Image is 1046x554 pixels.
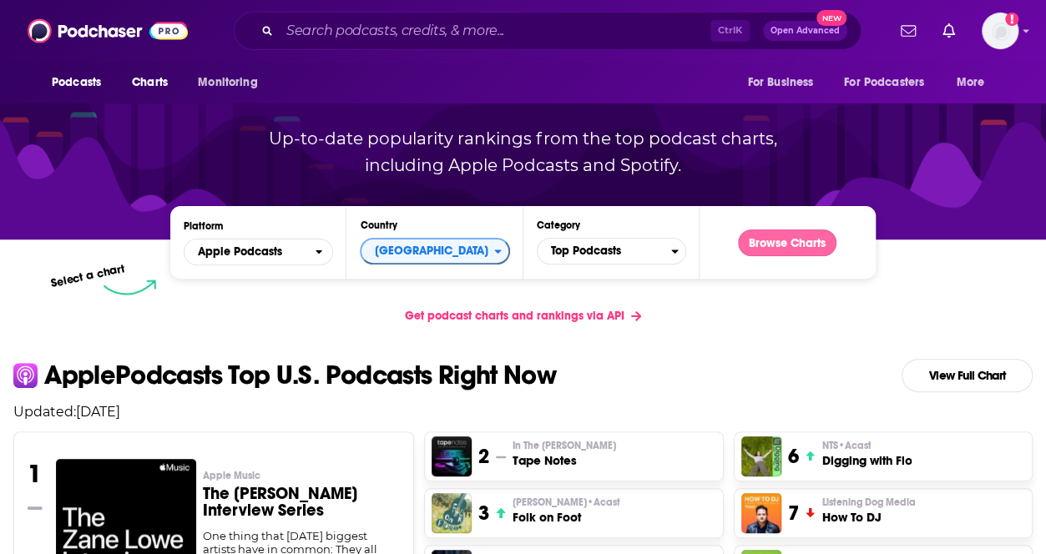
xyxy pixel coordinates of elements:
[1005,13,1018,26] svg: Add a profile image
[513,439,616,452] p: In The Woods
[236,125,811,179] p: Up-to-date popularity rankings from the top podcast charts, including Apple Podcasts and Spotify.
[982,13,1018,49] span: Logged in as Naomiumusic
[821,509,915,526] h3: How To DJ
[392,295,654,336] a: Get podcast charts and rankings via API
[788,501,799,526] h3: 7
[763,21,847,41] button: Open AdvancedNew
[587,496,620,508] span: • Acast
[936,17,962,45] a: Show notifications dropdown
[13,363,38,387] img: apple Icon
[186,67,279,98] button: open menu
[821,439,871,452] span: NTS
[513,496,620,526] a: [PERSON_NAME]•AcastFolk on Foot
[771,27,840,35] span: Open Advanced
[360,238,509,264] button: Countries
[538,237,671,265] span: Top Podcasts
[894,17,922,45] a: Show notifications dropdown
[710,20,750,42] span: Ctrl K
[203,469,401,529] a: Apple MusicThe [PERSON_NAME] Interview Series
[40,67,123,98] button: open menu
[478,444,489,469] h3: 2
[844,71,924,94] span: For Podcasters
[205,16,841,124] p: Podcast Charts & Rankings
[198,71,257,94] span: Monitoring
[945,67,1006,98] button: open menu
[738,229,836,256] button: Browse Charts
[747,71,813,94] span: For Business
[735,67,834,98] button: open menu
[513,439,616,452] span: In The [PERSON_NAME]
[478,501,489,526] h3: 3
[203,469,260,482] span: Apple Music
[405,309,624,323] span: Get podcast charts and rankings via API
[982,13,1018,49] button: Show profile menu
[28,459,42,489] h3: 1
[184,239,333,265] h2: Platforms
[833,67,948,98] button: open menu
[513,496,620,509] span: [PERSON_NAME]
[50,261,127,290] p: Select a chart
[44,362,556,389] p: Apple Podcasts Top U.S. Podcasts Right Now
[234,12,862,50] div: Search podcasts, credits, & more...
[104,280,156,295] img: select arrow
[821,439,912,452] p: NTS • Acast
[121,67,178,98] a: Charts
[957,71,985,94] span: More
[788,444,799,469] h3: 6
[203,469,401,482] p: Apple Music
[361,237,494,265] span: [GEOGRAPHIC_DATA]
[821,496,915,526] a: Listening Dog MediaHow To DJ
[821,452,912,469] h3: Digging with Flo
[513,452,616,469] h3: Tape Notes
[280,18,710,44] input: Search podcasts, credits, & more...
[432,493,472,533] img: Folk on Foot
[816,10,846,26] span: New
[741,493,781,533] img: How To DJ
[513,509,620,526] h3: Folk on Foot
[132,71,168,94] span: Charts
[513,439,616,469] a: In The [PERSON_NAME]Tape Notes
[513,496,620,509] p: Matthew Bannister • Acast
[741,436,781,476] img: Digging with Flo
[902,359,1033,392] a: View Full Chart
[203,486,401,519] h3: The [PERSON_NAME] Interview Series
[537,238,686,264] button: Categories
[184,239,333,265] button: open menu
[52,71,101,94] span: Podcasts
[837,440,871,451] span: • Acast
[821,496,915,509] p: Listening Dog Media
[198,246,282,258] span: Apple Podcasts
[821,439,912,469] a: NTS•AcastDigging with Flo
[28,15,188,47] img: Podchaser - Follow, Share and Rate Podcasts
[432,436,472,476] img: Tape Notes
[982,13,1018,49] img: User Profile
